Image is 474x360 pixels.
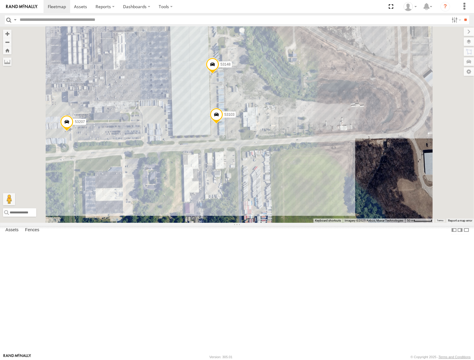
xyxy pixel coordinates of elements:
button: Keyboard shortcuts [315,219,341,223]
span: Imagery ©2025 Airbus, Maxar Technologies [345,219,403,222]
label: Measure [3,57,11,66]
label: Assets [2,226,21,235]
div: Version: 305.01 [209,355,232,359]
i: ? [440,2,450,11]
span: 53207 [75,120,85,124]
div: © Copyright 2025 - [411,355,471,359]
label: Search Filter Options [449,15,462,24]
button: Zoom out [3,38,11,46]
button: Drag Pegman onto the map to open Street View [3,193,15,205]
div: Miky Transport [401,2,419,11]
a: Terms [437,219,443,222]
label: Hide Summary Table [463,226,469,235]
span: 50 m [407,219,414,222]
button: Map Scale: 50 m per 57 pixels [405,219,434,223]
label: Fences [22,226,42,235]
a: Visit our Website [3,354,31,360]
button: Zoom Home [3,46,11,54]
label: Map Settings [464,67,474,76]
a: Terms and Conditions [439,355,471,359]
label: Search Query [13,15,18,24]
a: Report a map error [448,219,472,222]
button: Zoom in [3,30,11,38]
label: Dock Summary Table to the Right [457,226,463,235]
span: 53103 [224,112,234,117]
span: 53148 [220,62,230,66]
label: Dock Summary Table to the Left [451,226,457,235]
img: rand-logo.svg [6,5,37,9]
